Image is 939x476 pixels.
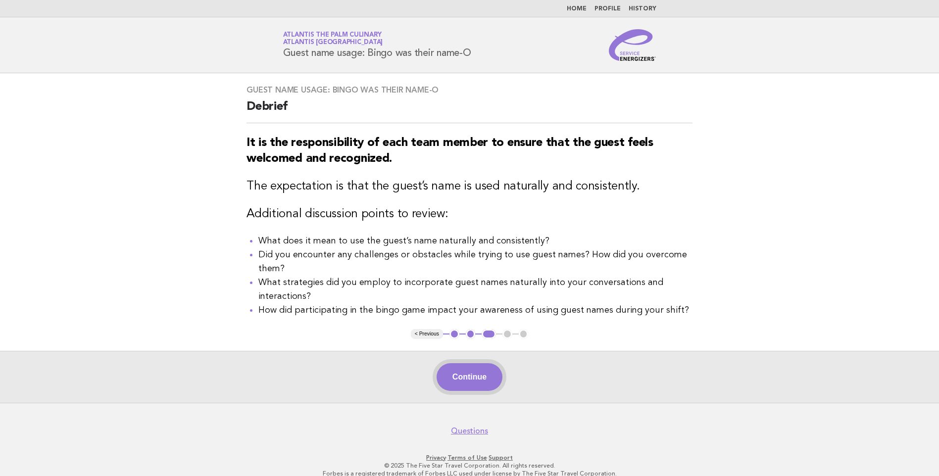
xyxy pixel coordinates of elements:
[258,248,692,276] li: Did you encounter any challenges or obstacles while trying to use guest names? How did you overco...
[247,137,653,165] strong: It is the responsibility of each team member to ensure that the guest feels welcomed and recognized.
[411,329,443,339] button: < Previous
[258,303,692,317] li: How did participating in the bingo game impact your awareness of using guest names during your sh...
[449,329,459,339] button: 1
[167,462,773,470] p: © 2025 The Five Star Travel Corporation. All rights reserved.
[258,234,692,248] li: What does it mean to use the guest’s name naturally and consistently?
[247,99,692,123] h2: Debrief
[247,85,692,95] h3: Guest name usage: Bingo was their name-O
[629,6,656,12] a: History
[283,40,383,46] span: Atlantis [GEOGRAPHIC_DATA]
[283,32,471,58] h1: Guest name usage: Bingo was their name-O
[594,6,621,12] a: Profile
[247,179,692,194] h3: The expectation is that the guest’s name is used naturally and consistently.
[451,426,488,436] a: Questions
[466,329,476,339] button: 2
[567,6,587,12] a: Home
[283,32,383,46] a: Atlantis The Palm CulinaryAtlantis [GEOGRAPHIC_DATA]
[167,454,773,462] p: · ·
[247,206,692,222] h3: Additional discussion points to review:
[426,454,446,461] a: Privacy
[447,454,487,461] a: Terms of Use
[258,276,692,303] li: What strategies did you employ to incorporate guest names naturally into your conversations and i...
[437,363,502,391] button: Continue
[482,329,496,339] button: 3
[489,454,513,461] a: Support
[609,29,656,61] img: Service Energizers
